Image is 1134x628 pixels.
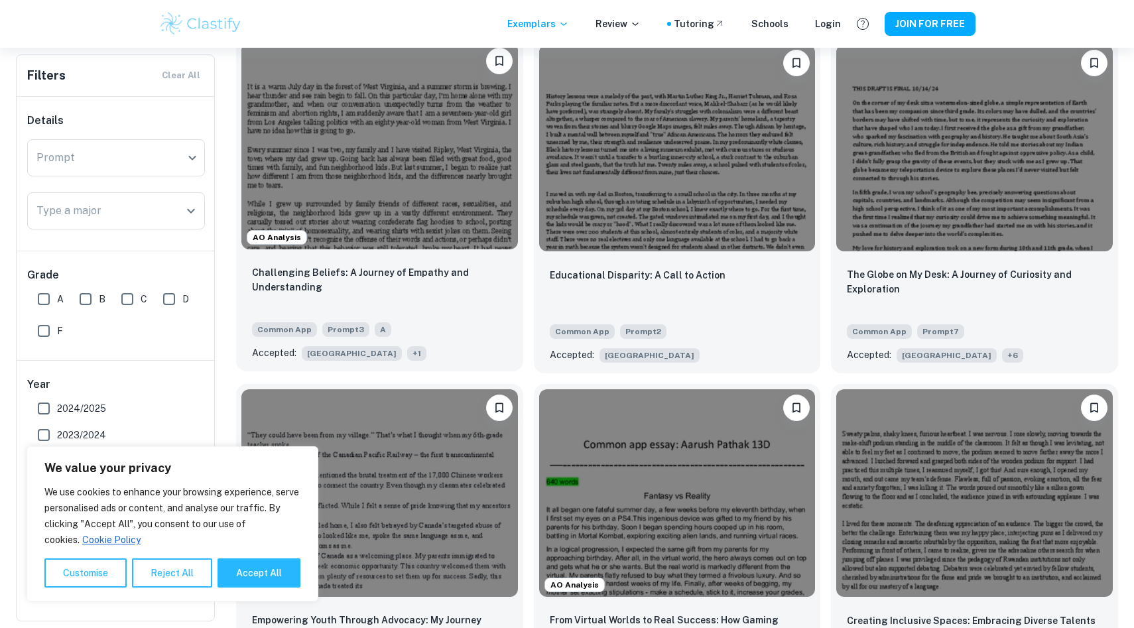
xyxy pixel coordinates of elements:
span: F [57,324,63,338]
span: [GEOGRAPHIC_DATA] [897,348,997,363]
span: 2024/2025 [57,401,106,416]
span: A [57,292,64,306]
span: AO Analysis [545,579,604,591]
h6: Details [27,113,205,129]
span: Common App [550,324,615,339]
span: 2023/2024 [57,428,106,442]
img: undefined Common App example thumbnail: Creating Inclusive Spaces: Embracing Div [836,389,1113,596]
span: Common App [847,324,912,339]
p: We value your privacy [44,460,300,476]
a: Please log in to bookmark exemplarsEducational Disparity: A Call to ActionCommon AppPrompt2Accept... [534,39,821,373]
span: AO Analysis [247,231,306,243]
button: Help and Feedback [851,13,874,35]
img: undefined Common App example thumbnail: The Globe on My Desk: A Journey of Curio [836,44,1113,251]
span: C [141,292,147,306]
a: Please log in to bookmark exemplarsThe Globe on My Desk: A Journey of Curiosity and ExplorationCo... [831,39,1118,373]
span: A [375,322,391,337]
p: Educational Disparity: A Call to Action [550,268,725,283]
p: Exemplars [507,17,569,31]
a: Login [815,17,841,31]
p: Creating Inclusive Spaces: Embracing Diverse Talents [847,613,1096,628]
img: Clastify logo [158,11,243,37]
a: Tutoring [674,17,725,31]
p: Challenging Beliefs: A Journey of Empathy and Understanding [252,265,507,294]
button: JOIN FOR FREE [885,12,976,36]
a: Cookie Policy [82,534,141,546]
h6: Grade [27,267,205,283]
div: We value your privacy [27,446,318,601]
button: Reject All [132,558,212,588]
button: Please log in to bookmark exemplars [486,395,513,421]
span: Prompt 7 [917,324,964,339]
button: Please log in to bookmark exemplars [783,50,810,76]
button: Please log in to bookmark exemplars [486,48,513,74]
button: Accept All [218,558,300,588]
a: AO AnalysisPlease log in to bookmark exemplarsChallenging Beliefs: A Journey of Empathy and Under... [236,39,523,373]
img: undefined Common App example thumbnail: Challenging Beliefs: A Journey of Empath [241,42,518,249]
span: Prompt 2 [620,324,666,339]
img: undefined Common App example thumbnail: From Virtual Worlds to Real Success: How [539,389,816,596]
span: [GEOGRAPHIC_DATA] [302,346,402,361]
span: Prompt 3 [322,322,369,337]
span: B [99,292,105,306]
span: + 1 [407,346,426,361]
span: Common App [252,322,317,337]
p: The Globe on My Desk: A Journey of Curiosity and Exploration [847,267,1102,296]
img: undefined Common App example thumbnail: Empowering Youth Through Advocacy: My Jo [241,389,518,596]
button: Please log in to bookmark exemplars [1081,395,1107,421]
span: + 6 [1002,348,1023,363]
button: Customise [44,558,127,588]
p: Accepted: [550,347,594,362]
span: [GEOGRAPHIC_DATA] [599,348,700,363]
p: Accepted: [847,347,891,362]
button: Please log in to bookmark exemplars [1081,50,1107,76]
p: Review [596,17,641,31]
img: undefined Common App example thumbnail: Educational Disparity: A Call to Action [539,44,816,251]
button: Please log in to bookmark exemplars [783,395,810,421]
h6: Filters [27,66,66,85]
h6: Year [27,377,205,393]
span: D [182,292,189,306]
p: Accepted: [252,345,296,360]
button: Open [182,202,200,220]
a: Schools [751,17,788,31]
p: We use cookies to enhance your browsing experience, serve personalised ads or content, and analys... [44,484,300,548]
